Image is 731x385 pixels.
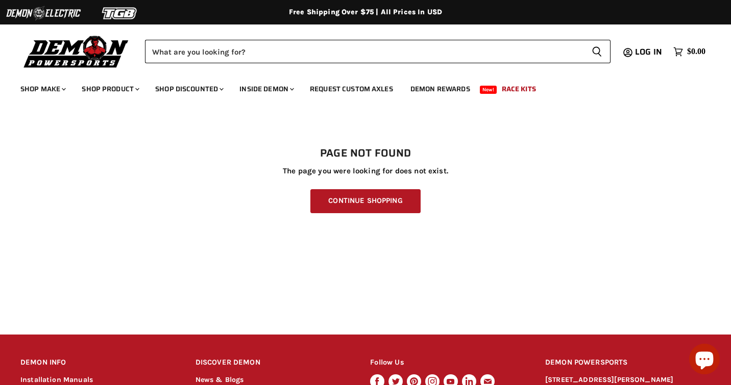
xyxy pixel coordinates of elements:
[545,351,711,375] h2: DEMON POWERSPORTS
[635,45,662,58] span: Log in
[302,79,401,99] a: Request Custom Axles
[145,40,583,63] input: Search
[687,47,705,57] span: $0.00
[494,79,544,99] a: Race Kits
[232,79,300,99] a: Inside Demon
[196,351,351,375] h2: DISCOVER DEMON
[403,79,478,99] a: Demon Rewards
[630,47,668,57] a: Log in
[196,375,244,384] a: News & Blogs
[74,79,145,99] a: Shop Product
[20,351,176,375] h2: DEMON INFO
[668,44,711,59] a: $0.00
[13,74,703,99] ul: Main menu
[20,375,93,384] a: Installation Manuals
[20,147,711,160] h1: Page not found
[82,4,158,23] img: TGB Logo 2
[686,344,723,377] inbox-online-store-chat: Shopify online store chat
[310,189,420,213] a: Continue Shopping
[5,4,82,23] img: Demon Electric Logo 2
[370,351,526,375] h2: Follow Us
[583,40,611,63] button: Search
[145,40,611,63] form: Product
[20,167,711,175] p: The page you were looking for does not exist.
[480,86,497,94] span: New!
[148,79,230,99] a: Shop Discounted
[13,79,72,99] a: Shop Make
[20,33,132,69] img: Demon Powersports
